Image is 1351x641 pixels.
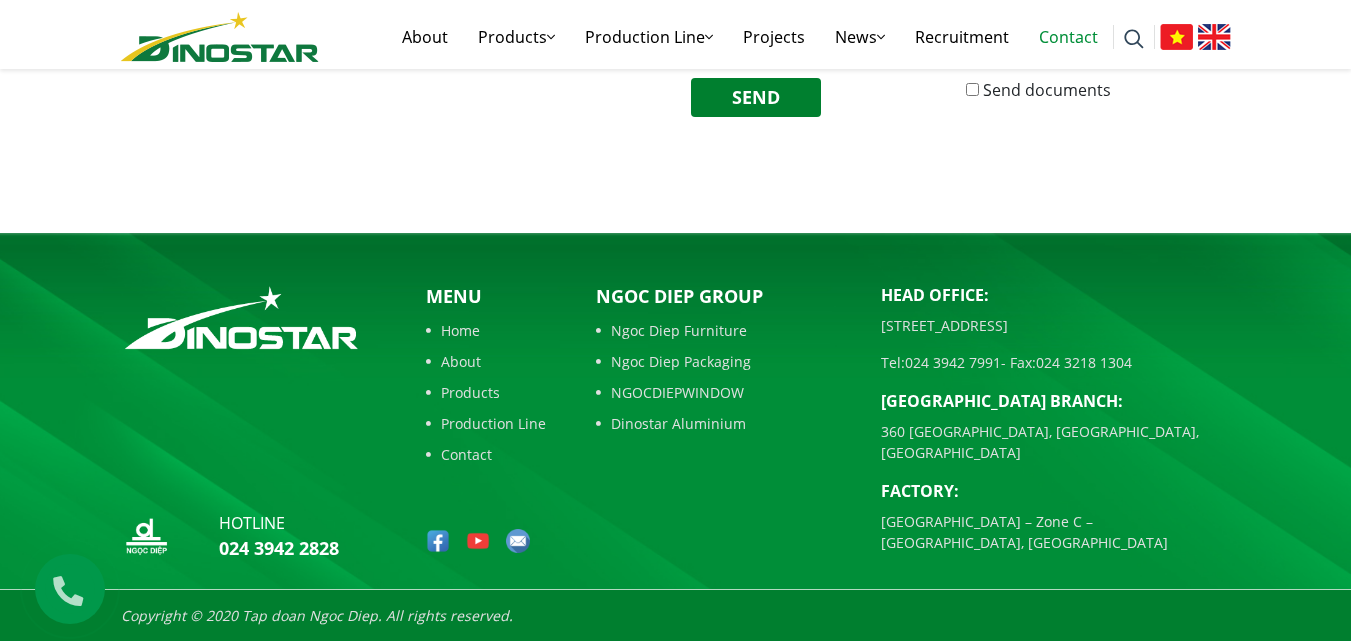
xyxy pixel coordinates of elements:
i: Copyright © 2020 Tap doan Ngoc Diep. All rights reserved. [121,606,513,625]
img: logo_nd_footer [121,511,171,561]
a: Products [426,382,546,403]
a: Ngoc Diep Packaging [596,351,851,372]
a: Dinostar Aluminium [596,413,851,434]
a: News [820,5,900,69]
a: Projects [728,5,820,69]
img: search [1124,29,1144,49]
p: hotline [219,511,339,535]
a: Production Line [426,413,546,434]
a: 024 3218 1304 [1036,353,1132,372]
img: logo_footer [121,283,362,353]
a: 024 3942 7991 [905,353,1001,372]
img: logo [121,12,319,62]
p: 360 [GEOGRAPHIC_DATA], [GEOGRAPHIC_DATA], [GEOGRAPHIC_DATA] [881,421,1231,463]
p: Factory: [881,479,1231,503]
label: Send documents [983,78,1111,102]
p: Ngoc Diep Group [596,283,851,310]
p: [STREET_ADDRESS] [881,315,1231,336]
p: [GEOGRAPHIC_DATA] BRANCH: [881,389,1231,413]
a: Products [463,5,570,69]
a: About [426,351,546,372]
a: NGOCDIEPWINDOW [596,382,851,403]
a: Home [426,320,546,341]
a: About [387,5,463,69]
p: Head Office: [881,283,1231,307]
img: English [1198,24,1231,50]
button: Send [691,78,821,117]
a: 024 3942 2828 [219,536,339,560]
a: Ngoc Diep Furniture [596,320,851,341]
a: Production Line [570,5,728,69]
a: Recruitment [900,5,1024,69]
p: [GEOGRAPHIC_DATA] – Zone C – [GEOGRAPHIC_DATA], [GEOGRAPHIC_DATA] [881,511,1231,553]
p: Tel: - Fax: [881,352,1231,373]
img: Tiếng Việt [1160,24,1193,50]
a: Contact [1024,5,1113,69]
p: Menu [426,283,546,310]
a: Contact [426,444,546,465]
